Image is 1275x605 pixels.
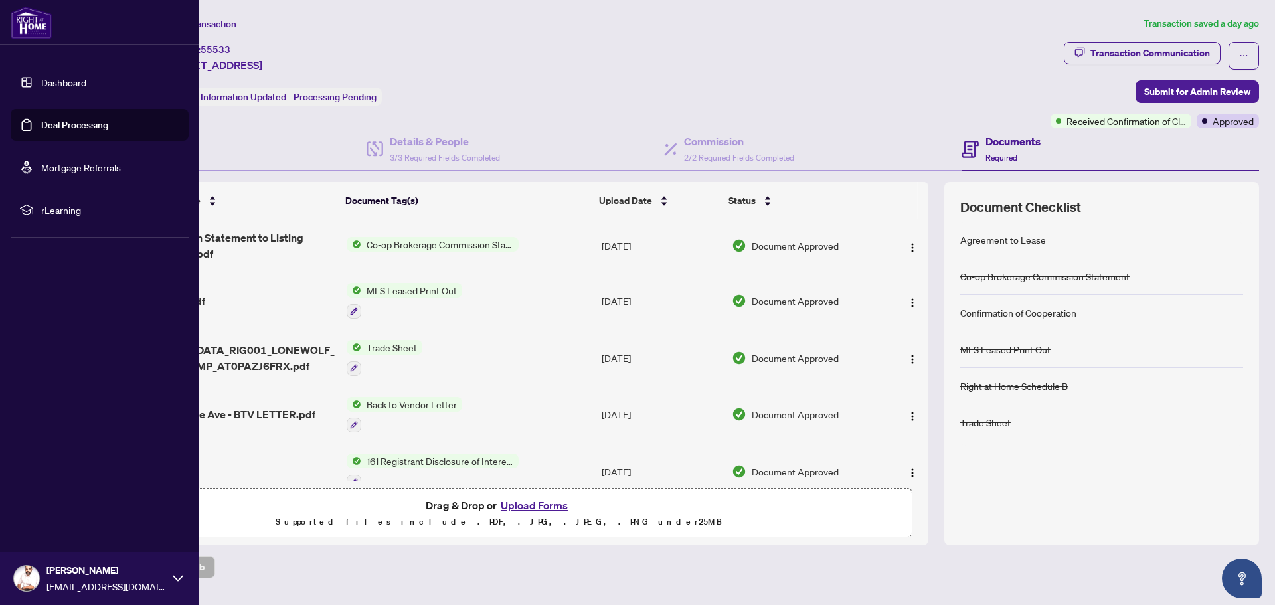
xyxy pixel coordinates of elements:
img: Logo [907,298,918,308]
span: Document Approved [752,238,839,253]
button: Logo [902,461,923,482]
h4: Details & People [390,133,500,149]
button: Open asap [1222,559,1262,598]
img: Status Icon [347,454,361,468]
td: [DATE] [596,387,726,444]
img: Document Status [732,351,746,365]
span: Information Updated - Processing Pending [201,91,377,103]
span: Trade Sheet [361,340,422,355]
span: MLS Leased Print Out [361,283,462,298]
img: Logo [907,411,918,422]
img: Document Status [732,238,746,253]
span: D__CLIENTDATA_RIG001_LONEWOLF_LWAPP_TEMP_AT0PAZJ6FRX.pdf [143,342,336,374]
span: Status [728,193,756,208]
div: Trade Sheet [960,415,1011,430]
span: Document Approved [752,294,839,308]
span: Upload Date [599,193,652,208]
img: Logo [907,242,918,253]
img: Status Icon [347,397,361,412]
img: Logo [907,468,918,478]
span: 84 Septonne Ave - BTV LETTER.pdf [143,406,315,422]
td: [DATE] [596,443,726,500]
span: Drag & Drop or [426,497,572,514]
button: Submit for Admin Review [1136,80,1259,103]
img: Profile Icon [14,566,39,591]
button: Logo [902,290,923,311]
div: Agreement to Lease [960,232,1046,247]
div: Co-op Brokerage Commission Statement [960,269,1130,284]
h4: Documents [985,133,1041,149]
span: Document Approved [752,351,839,365]
a: Mortgage Referrals [41,161,121,173]
td: [DATE] [596,329,726,387]
button: Status IconMLS Leased Print Out [347,283,462,319]
button: Status IconCo-op Brokerage Commission Statement [347,237,519,252]
span: Received Confirmation of Closing [1066,114,1186,128]
img: logo [11,7,52,39]
div: Right at Home Schedule B [960,379,1068,393]
img: Status Icon [347,237,361,252]
button: Logo [902,347,923,369]
span: Submit for Admin Review [1144,81,1250,102]
span: [PERSON_NAME] [46,563,166,578]
img: Logo [907,354,918,365]
span: View Transaction [165,18,236,30]
span: Document Approved [752,464,839,479]
td: [DATE] [596,272,726,329]
span: Co-op Brokerage Commission Statement [361,237,519,252]
span: Required [985,153,1017,163]
a: Deal Processing [41,119,108,131]
article: Transaction saved a day ago [1144,16,1259,31]
span: 3/3 Required Fields Completed [390,153,500,163]
div: Transaction Communication [1090,43,1210,64]
span: Document Checklist [960,198,1081,216]
span: Back to Vendor Letter [361,397,462,412]
a: Dashboard [41,76,86,88]
span: Approved [1213,114,1254,128]
h4: Commission [684,133,794,149]
button: Status Icon161 Registrant Disclosure of Interest - Disposition ofProperty [347,454,519,489]
span: rLearning [41,203,179,217]
span: [EMAIL_ADDRESS][DOMAIN_NAME] [46,579,166,594]
span: 55533 [201,44,230,56]
span: ellipsis [1239,51,1248,60]
span: [STREET_ADDRESS] [165,57,262,73]
span: Drag & Drop orUpload FormsSupported files include .PDF, .JPG, .JPEG, .PNG under25MB [86,489,912,538]
img: Document Status [732,464,746,479]
img: Status Icon [347,283,361,298]
img: Document Status [732,407,746,422]
th: (9) File Name [137,182,341,219]
button: Upload Forms [497,497,572,514]
span: 161 Registrant Disclosure of Interest - Disposition ofProperty [361,454,519,468]
button: Logo [902,404,923,425]
img: Status Icon [347,340,361,355]
p: Supported files include .PDF, .JPG, .JPEG, .PNG under 25 MB [94,514,904,530]
div: Confirmation of Cooperation [960,305,1076,320]
button: Logo [902,235,923,256]
th: Document Tag(s) [340,182,594,219]
button: Status IconBack to Vendor Letter [347,397,462,433]
span: 2/2 Required Fields Completed [684,153,794,163]
button: Transaction Communication [1064,42,1221,64]
div: MLS Leased Print Out [960,342,1051,357]
th: Upload Date [594,182,723,219]
span: Document Approved [752,407,839,422]
button: Status IconTrade Sheet [347,340,422,376]
span: Commission Statement to Listing Brokerage.pdf [143,230,336,262]
img: Document Status [732,294,746,308]
div: Status: [165,88,382,106]
th: Status [723,182,880,219]
td: [DATE] [596,219,726,272]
